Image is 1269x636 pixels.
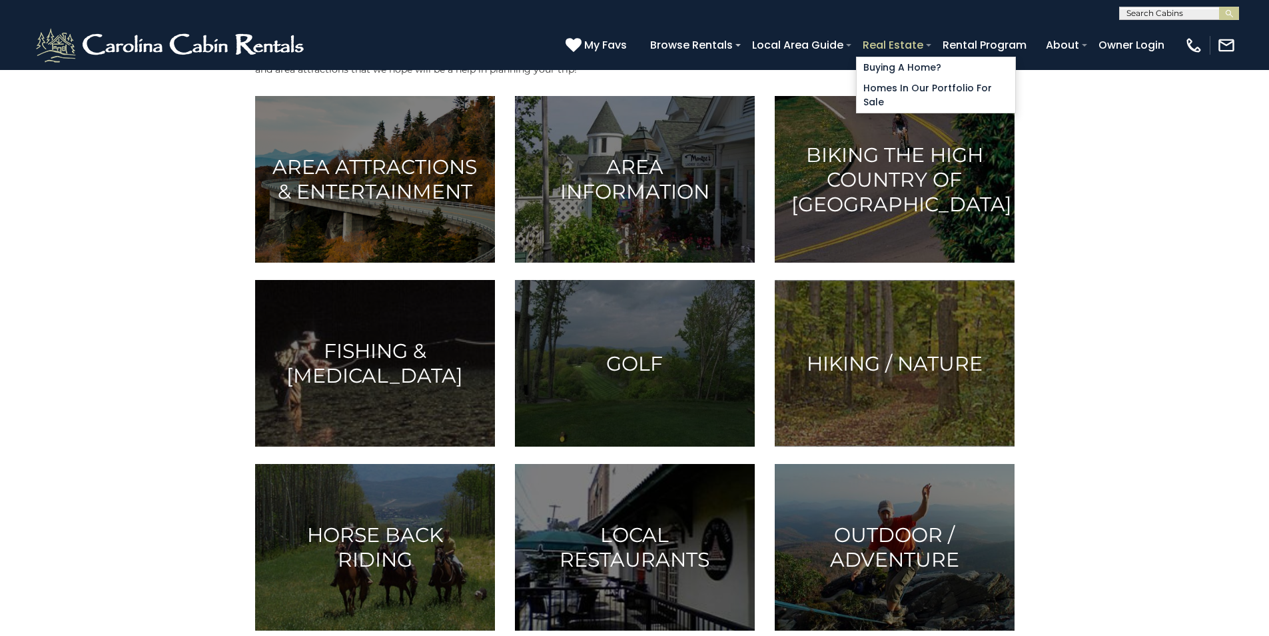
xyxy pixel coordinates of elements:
[856,33,930,57] a: Real Estate
[532,155,738,204] h3: Area Information
[272,523,478,572] h3: Horse Back Riding
[936,33,1033,57] a: Rental Program
[272,339,478,388] h3: Fishing & [MEDICAL_DATA]
[857,57,1015,78] a: Buying A Home?
[643,33,739,57] a: Browse Rentals
[255,464,495,631] a: Horse Back Riding
[584,37,627,53] span: My Favs
[745,33,850,57] a: Local Area Guide
[566,37,630,54] a: My Favs
[532,523,738,572] h3: Local Restaurants
[515,464,755,631] a: Local Restaurants
[791,143,998,217] h3: Biking the High Country of [GEOGRAPHIC_DATA]
[33,25,310,65] img: White-1-2.png
[1039,33,1086,57] a: About
[1184,36,1203,55] img: phone-regular-white.png
[255,280,495,447] a: Fishing & [MEDICAL_DATA]
[272,155,478,204] h3: Area Attractions & Entertainment
[515,96,755,263] a: Area Information
[857,78,1015,113] a: Homes in Our Portfolio For Sale
[775,96,1015,263] a: Biking the High Country of [GEOGRAPHIC_DATA]
[1092,33,1171,57] a: Owner Login
[791,351,998,376] h3: Hiking / Nature
[515,280,755,447] a: Golf
[255,96,495,263] a: Area Attractions & Entertainment
[775,464,1015,631] a: Outdoor / Adventure
[532,351,738,376] h3: Golf
[791,523,998,572] h3: Outdoor / Adventure
[775,280,1015,447] a: Hiking / Nature
[1217,36,1236,55] img: mail-regular-white.png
